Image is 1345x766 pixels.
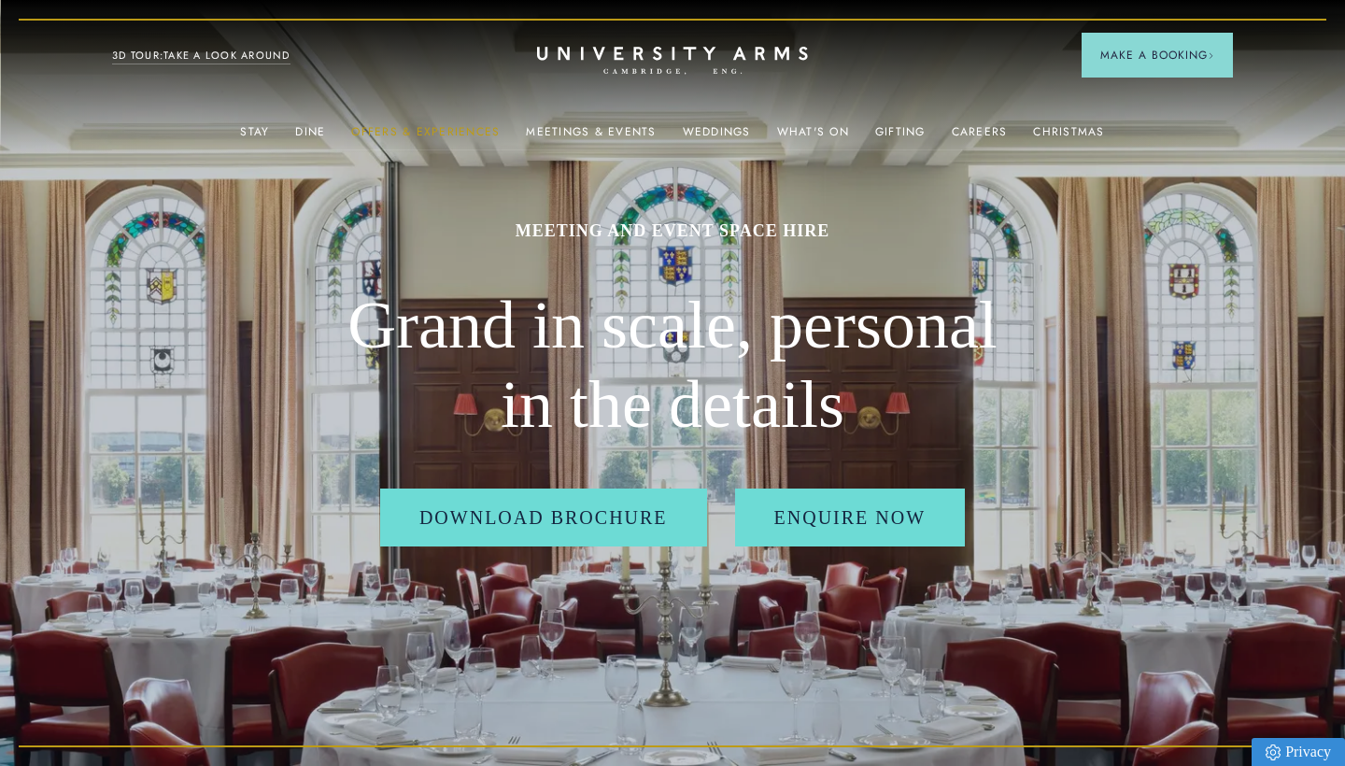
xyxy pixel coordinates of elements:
a: Meetings & Events [526,125,656,149]
a: Weddings [683,125,751,149]
button: Make a BookingArrow icon [1082,33,1233,78]
a: Christmas [1033,125,1104,149]
h1: MEETING AND EVENT SPACE HIRE [336,220,1009,242]
a: Gifting [875,125,926,149]
a: Download Brochure [380,489,707,546]
a: What's On [777,125,849,149]
a: 3D TOUR:TAKE A LOOK AROUND [112,48,290,64]
a: Privacy [1252,738,1345,766]
a: Enquire Now [735,489,966,546]
a: Careers [952,125,1008,149]
a: Dine [295,125,325,149]
a: Home [537,47,808,76]
span: Make a Booking [1100,47,1214,64]
a: Offers & Experiences [351,125,500,149]
h2: Grand in scale, personal in the details [336,286,1009,446]
img: Privacy [1266,745,1281,760]
a: Stay [240,125,269,149]
img: Arrow icon [1208,52,1214,59]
